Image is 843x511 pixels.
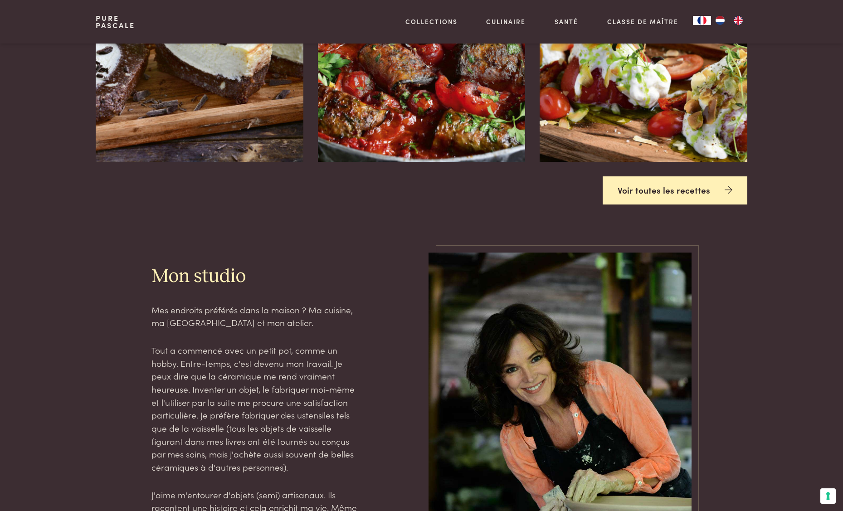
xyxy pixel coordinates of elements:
[486,17,526,26] a: Culinaire
[151,344,359,474] p: Tout a commencé avec un petit pot, comme un hobby. Entre-temps, c'est devenu mon travail. Je peux...
[405,17,458,26] a: Collections
[555,17,578,26] a: Santé
[96,15,135,29] a: PurePascale
[693,16,711,25] a: FR
[711,16,747,25] ul: Language list
[693,16,711,25] div: Language
[693,16,747,25] aside: Language selected: Français
[603,176,747,205] a: Voir toutes les recettes
[729,16,747,25] a: EN
[820,488,836,504] button: Vos préférences en matière de consentement pour les technologies de suivi
[711,16,729,25] a: NL
[151,265,359,289] h2: Mon studio
[151,303,359,329] p: Mes endroits préférés dans la maison ? Ma cuisine, ma [GEOGRAPHIC_DATA] et mon atelier.
[607,17,678,26] a: Classe de maître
